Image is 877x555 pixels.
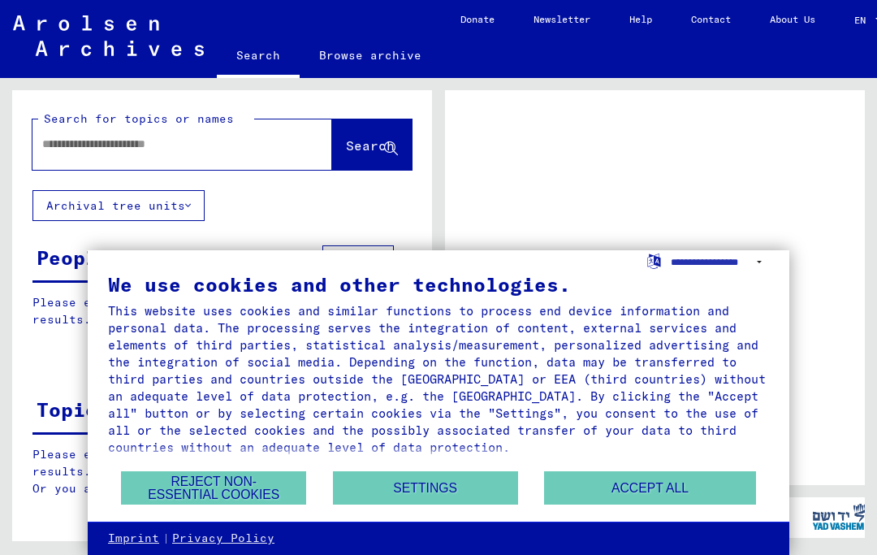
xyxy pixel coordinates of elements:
a: Search [217,36,300,78]
button: Filter [322,245,394,276]
div: People [37,243,110,272]
img: yv_logo.png [809,496,870,537]
a: Privacy Policy [172,531,274,547]
span: EN [854,15,872,26]
button: Accept all [544,471,755,505]
div: Topics [37,395,110,424]
div: We use cookies and other technologies. [108,275,769,294]
button: Reject non-essential cookies [121,471,306,505]
img: Arolsen_neg.svg [13,15,204,56]
a: Browse archive [300,36,441,75]
div: This website uses cookies and similar functions to process end device information and personal da... [108,302,769,456]
mat-label: Search for topics or names [44,111,234,126]
span: Search [346,137,395,154]
button: Search [332,119,412,170]
p: Please enter a search term or set filters to get results. [32,294,411,328]
button: Settings [333,471,518,505]
p: Please enter a search term or set filters to get results. Or you also can browse the manually. [32,446,412,497]
button: Archival tree units [32,190,205,221]
a: Imprint [108,531,159,547]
